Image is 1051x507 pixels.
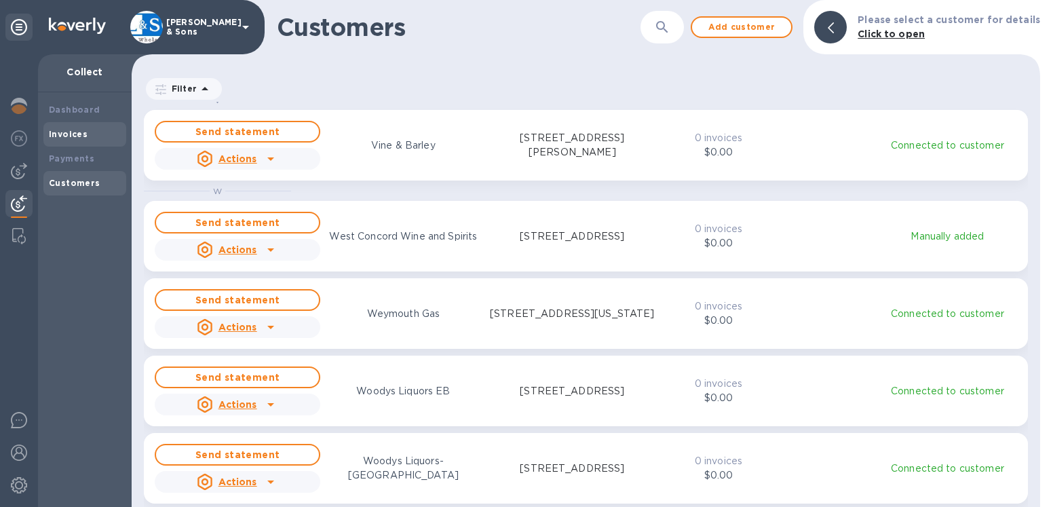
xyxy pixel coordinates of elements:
[685,236,752,250] p: $0.00
[49,178,100,188] b: Customers
[371,138,436,153] p: Vine & Barley
[520,462,624,476] p: [STREET_ADDRESS]
[218,153,257,164] u: Actions
[155,212,320,233] button: Send statement
[878,229,1017,244] p: Manually added
[167,214,308,231] span: Send statement
[685,314,752,328] p: $0.00
[277,13,641,41] h1: Customers
[218,476,257,487] u: Actions
[685,299,752,314] p: 0 invoices
[875,138,1020,153] p: Connected to customer
[520,229,624,244] p: [STREET_ADDRESS]
[144,356,1028,426] button: Send statementActionsWoodys Liquors EB[STREET_ADDRESS]0 invoices$0.00Connected to customer
[166,83,197,94] p: Filter
[155,289,320,311] button: Send statement
[144,110,1028,181] button: Send statementActionsVine & Barley[STREET_ADDRESS][PERSON_NAME]0 invoices$0.00Connected to customer
[858,29,925,39] b: Click to open
[144,102,1040,507] div: grid
[685,454,752,468] p: 0 invoices
[490,307,654,321] p: [STREET_ADDRESS][US_STATE]
[49,153,94,164] b: Payments
[367,307,440,321] p: Weymouth Gas
[520,384,624,398] p: [STREET_ADDRESS]
[155,444,320,466] button: Send statement
[356,384,450,398] p: Woodys Liquors EB
[213,186,222,196] span: W
[685,377,752,391] p: 0 invoices
[878,307,1017,321] p: Connected to customer
[5,14,33,41] div: Unpin categories
[144,201,1028,271] button: Send statementActionsWest Concord Wine and Spirits[STREET_ADDRESS]0 invoices$0.00Manually added
[703,19,780,35] span: Add customer
[144,278,1028,349] button: Send statementActionsWeymouth Gas[STREET_ADDRESS][US_STATE]0 invoices$0.00Connected to customer
[875,384,1020,398] p: Connected to customer
[155,121,320,143] button: Send statement
[685,131,752,145] p: 0 invoices
[329,229,477,244] p: West Concord Wine and Spirits
[167,369,308,386] span: Send statement
[685,468,752,483] p: $0.00
[858,14,1040,25] b: Please select a customer for details
[167,124,308,140] span: Send statement
[218,399,257,410] u: Actions
[11,130,27,147] img: Foreign exchange
[320,454,486,483] p: Woodys Liquors-[GEOGRAPHIC_DATA]
[685,391,752,405] p: $0.00
[167,447,308,463] span: Send statement
[218,244,257,255] u: Actions
[691,16,792,38] button: Add customer
[155,367,320,388] button: Send statement
[144,433,1028,504] button: Send statementActionsWoodys Liquors-[GEOGRAPHIC_DATA][STREET_ADDRESS]0 invoices$0.00Connected to ...
[49,105,100,115] b: Dashboard
[685,222,752,236] p: 0 invoices
[49,129,88,139] b: Invoices
[685,145,752,159] p: $0.00
[49,18,106,34] img: Logo
[49,65,121,79] p: Collect
[489,131,656,159] p: [STREET_ADDRESS][PERSON_NAME]
[167,292,308,308] span: Send statement
[218,322,257,333] u: Actions
[875,462,1020,476] p: Connected to customer
[166,18,234,37] p: [PERSON_NAME] & Sons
